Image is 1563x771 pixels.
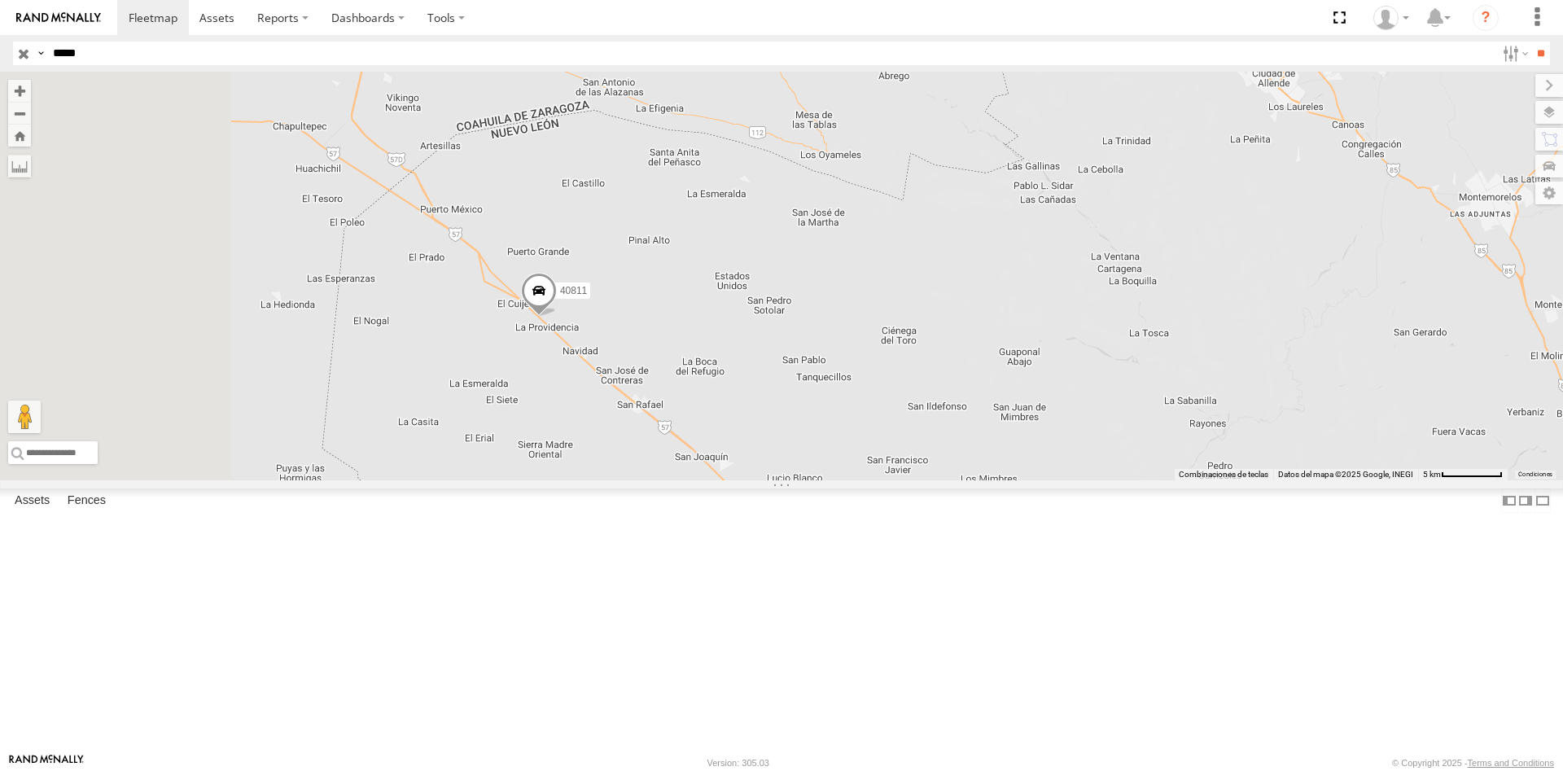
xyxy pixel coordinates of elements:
button: Combinaciones de teclas [1179,469,1268,480]
span: Datos del mapa ©2025 Google, INEGI [1278,470,1413,479]
label: Dock Summary Table to the Right [1517,488,1534,512]
a: Condiciones [1518,471,1552,478]
img: rand-logo.svg [16,12,101,24]
a: Terms and Conditions [1468,758,1554,768]
label: Hide Summary Table [1535,488,1551,512]
label: Search Query [34,42,47,65]
label: Dock Summary Table to the Left [1501,488,1517,512]
button: Zoom out [8,102,31,125]
label: Search Filter Options [1496,42,1531,65]
button: Arrastra el hombrecito naranja al mapa para abrir Street View [8,401,41,433]
label: Map Settings [1535,182,1563,204]
div: Juan Lopez [1368,6,1415,30]
a: Visit our Website [9,755,84,771]
button: Zoom Home [8,125,31,147]
div: Version: 305.03 [707,758,769,768]
label: Measure [8,155,31,177]
label: Fences [59,489,114,512]
i: ? [1473,5,1499,31]
label: Assets [7,489,58,512]
button: Zoom in [8,80,31,102]
span: 40811 [560,285,587,296]
div: © Copyright 2025 - [1392,758,1554,768]
span: 5 km [1423,470,1441,479]
button: Escala del mapa: 5 km por 72 píxeles [1418,469,1508,480]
